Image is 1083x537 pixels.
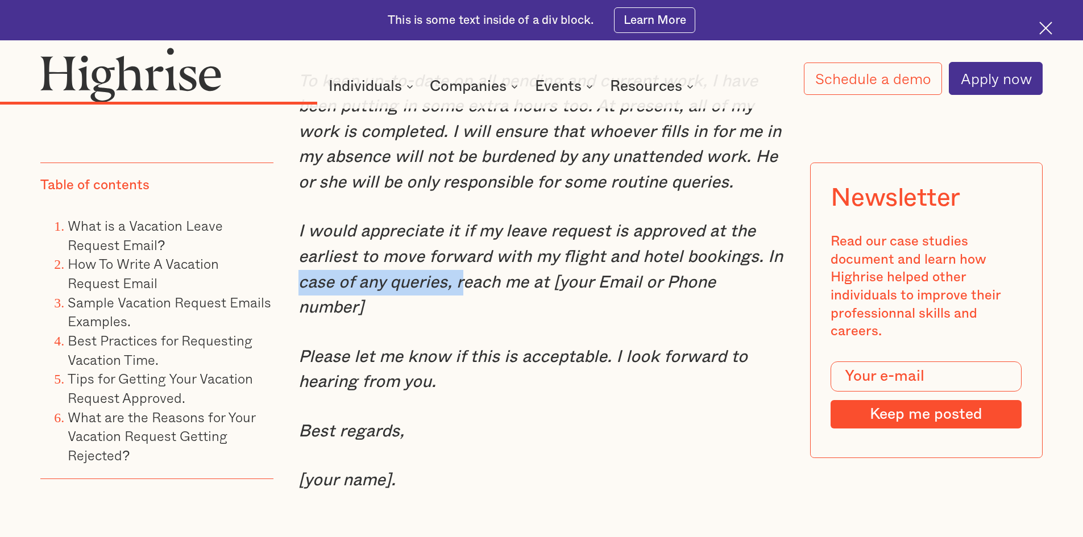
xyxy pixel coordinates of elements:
[298,472,396,489] em: [your name].
[68,253,219,293] a: How To Write A Vacation Request Email
[614,7,695,33] a: Learn More
[610,80,682,93] div: Resources
[388,13,594,28] div: This is some text inside of a div block.
[329,80,417,93] div: Individuals
[298,348,748,391] em: Please let me know if this is acceptable. I look forward to hearing from you.
[804,63,943,95] a: Schedule a demo
[68,368,253,408] a: Tips for Getting Your Vacation Request Approved.
[68,292,271,332] a: Sample Vacation Request Emails Examples.
[329,80,402,93] div: Individuals
[1039,22,1052,35] img: Cross icon
[535,80,596,93] div: Events
[68,406,255,465] a: What are the Reasons for Your Vacation Request Getting Rejected?
[298,73,781,192] em: To keep up-to-date on all pending and current work, I have been putting in some extra hours too. ...
[831,361,1022,428] form: Modal Form
[68,330,252,370] a: Best Practices for Requesting Vacation Time.
[40,47,221,102] img: Highrise logo
[831,183,960,213] div: Newsletter
[40,177,150,195] div: Table of contents
[535,80,582,93] div: Events
[831,400,1022,428] input: Keep me posted
[610,80,697,93] div: Resources
[831,361,1022,392] input: Your e-mail
[298,423,404,440] em: Best regards,
[430,80,521,93] div: Companies
[298,223,783,316] em: I would appreciate it if my leave request is approved at the earliest to move forward with my fli...
[68,215,223,255] a: What is a Vacation Leave Request Email?
[430,80,507,93] div: Companies
[831,233,1022,341] div: Read our case studies document and learn how Highrise helped other individuals to improve their p...
[949,62,1043,95] a: Apply now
